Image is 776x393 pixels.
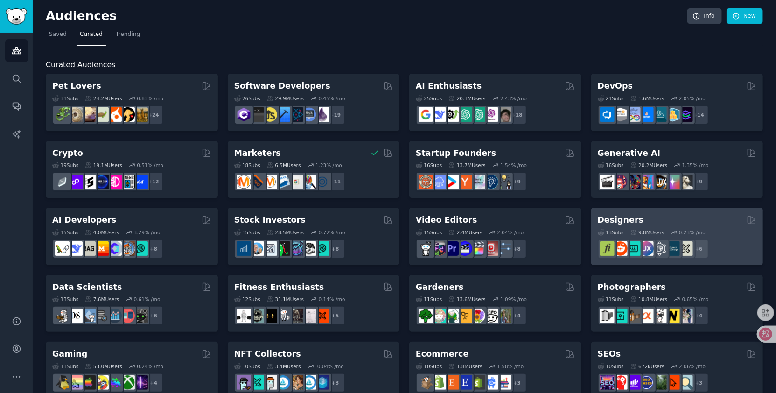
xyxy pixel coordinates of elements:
[458,241,472,256] img: VideoEditors
[267,95,304,102] div: 29.9M Users
[665,107,680,122] img: aws_cdk
[497,241,511,256] img: postproduction
[137,95,163,102] div: 0.83 % /mo
[250,241,264,256] img: ValueInvesting
[497,375,511,390] img: ecommerce_growth
[416,281,464,293] h2: Gardeners
[630,95,664,102] div: 1.6M Users
[665,375,680,390] img: GoogleSearchConsole
[94,241,109,256] img: MistralAI
[416,296,442,302] div: 11 Sub s
[68,241,83,256] img: DeepSeek
[52,147,83,159] h2: Crypto
[689,105,709,125] div: + 14
[52,348,87,360] h2: Gaming
[652,241,667,256] img: userexperience
[144,373,163,393] div: + 4
[652,107,667,122] img: platformengineering
[613,375,628,390] img: TechSEO
[419,375,433,390] img: dropship
[120,375,135,390] img: XboxGamers
[416,229,442,236] div: 15 Sub s
[432,309,446,323] img: succulents
[598,281,666,293] h2: Photographers
[432,175,446,189] img: SaaS
[52,80,101,92] h2: Pet Lovers
[302,107,316,122] img: AskComputerScience
[471,375,485,390] img: reviewmyshopify
[507,172,527,191] div: + 9
[250,375,264,390] img: NFTMarketplace
[598,229,624,236] div: 13 Sub s
[137,363,163,370] div: 0.24 % /mo
[144,105,163,125] div: + 24
[613,175,628,189] img: dalle2
[497,107,511,122] img: ArtificalIntelligence
[6,8,27,25] img: GummySearch logo
[267,296,304,302] div: 31.1M Users
[471,309,485,323] img: flowers
[263,375,277,390] img: NFTmarket
[319,296,345,302] div: 0.14 % /mo
[68,175,83,189] img: 0xPolygon
[276,241,290,256] img: Trading
[107,375,122,390] img: gamers
[52,229,78,236] div: 15 Sub s
[234,348,301,360] h2: NFT Collectors
[276,375,290,390] img: OpenSeaNFT
[133,107,148,122] img: dogbreed
[500,162,527,168] div: 1.54 % /mo
[81,241,96,256] img: Rag
[682,162,709,168] div: 1.35 % /mo
[250,107,264,122] img: software
[626,107,641,122] img: Docker_DevOps
[276,175,290,189] img: Emailmarketing
[52,363,78,370] div: 11 Sub s
[85,363,122,370] div: 53.0M Users
[107,309,122,323] img: analytics
[52,214,116,226] h2: AI Developers
[94,309,109,323] img: dataengineering
[507,373,527,393] div: + 3
[626,175,641,189] img: deepdream
[678,107,693,122] img: PlatformEngineers
[120,241,135,256] img: llmops
[598,95,624,102] div: 21 Sub s
[419,175,433,189] img: EntrepreneurRideAlong
[613,107,628,122] img: AWS_Certified_Experts
[315,107,329,122] img: elixir
[120,309,135,323] img: datasets
[289,107,303,122] img: reactnative
[55,175,70,189] img: ethfinance
[613,309,628,323] img: streetphotography
[237,107,251,122] img: csharp
[250,175,264,189] img: bigseo
[85,162,122,168] div: 19.1M Users
[52,162,78,168] div: 19 Sub s
[598,363,624,370] div: 10 Sub s
[134,229,161,236] div: 3.29 % /mo
[598,80,633,92] h2: DevOps
[432,107,446,122] img: DeepSeek
[302,309,316,323] img: physicaltherapy
[267,229,304,236] div: 28.5M Users
[237,241,251,256] img: dividends
[471,107,485,122] img: chatgpt_prompts_
[77,27,106,46] a: Curated
[263,309,277,323] img: workout
[52,95,78,102] div: 31 Sub s
[497,309,511,323] img: GardenersWorld
[133,309,148,323] img: data
[55,107,70,122] img: herpetology
[416,95,442,102] div: 25 Sub s
[416,80,482,92] h2: AI Enthusiasts
[613,241,628,256] img: logodesign
[234,281,324,293] h2: Fitness Enthusiasts
[315,175,329,189] img: OnlineMarketing
[55,241,70,256] img: LangChain
[652,309,667,323] img: canon
[626,241,641,256] img: UI_Design
[600,175,615,189] img: aivideo
[630,229,664,236] div: 9.8M Users
[416,147,496,159] h2: Startup Founders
